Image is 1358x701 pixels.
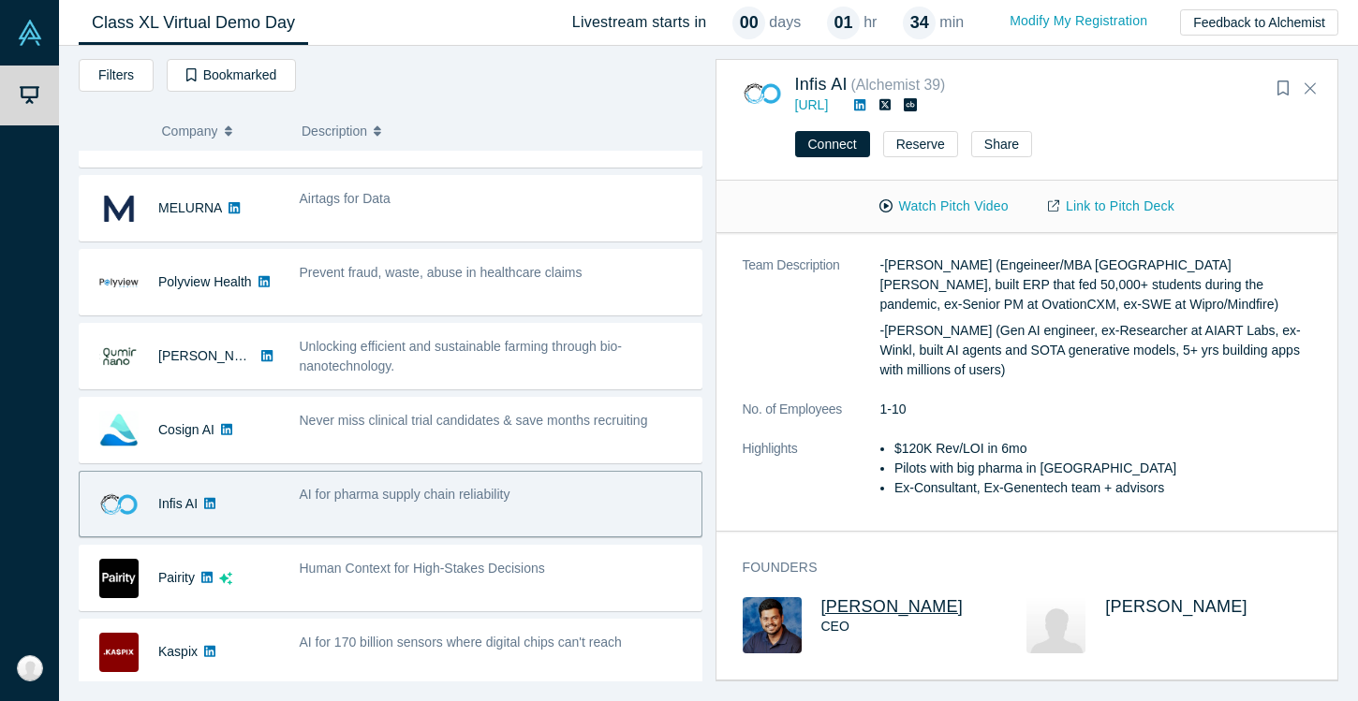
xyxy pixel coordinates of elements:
[939,11,964,34] p: min
[79,59,154,92] button: Filters
[880,400,1312,419] dd: 1-10
[162,111,283,151] button: Company
[821,619,849,634] span: CEO
[99,263,139,302] img: Polyview Health's Logo
[1296,74,1324,104] button: Close
[158,496,198,511] a: Infis AI
[894,478,1311,498] li: Ex-Consultant, Ex-Genentech team + advisors
[860,190,1028,223] button: Watch Pitch Video
[990,5,1167,37] a: Modify My Registration
[167,59,296,92] button: Bookmarked
[1270,76,1296,102] button: Bookmark
[158,422,214,437] a: Cosign AI
[17,20,43,46] img: Alchemist Vault Logo
[894,459,1311,478] li: Pilots with big pharma in [GEOGRAPHIC_DATA]
[1028,190,1194,223] a: Link to Pitch Deck
[302,111,689,151] button: Description
[821,597,964,616] a: [PERSON_NAME]
[162,111,218,151] span: Company
[158,274,252,289] a: Polyview Health
[302,111,367,151] span: Description
[99,337,139,376] img: Qumir Nano's Logo
[971,131,1032,157] button: Share
[99,485,139,524] img: Infis AI's Logo
[769,11,801,34] p: days
[880,321,1312,380] p: -[PERSON_NAME] (Gen AI engineer, ex-Researcher at AIART Labs, ex-Winkl, built AI agents and SOTA ...
[883,131,958,157] button: Reserve
[300,487,510,502] span: AI for pharma supply chain reliability
[572,13,707,31] h4: Livestream starts in
[158,348,266,363] a: [PERSON_NAME]
[219,572,232,585] svg: dsa ai sparkles
[864,11,877,34] p: hr
[17,655,43,681] img: Niha Gottiparthy's Account
[158,570,195,585] a: Pairity
[795,75,848,94] a: Infis AI
[743,256,880,400] dt: Team Description
[795,131,870,157] button: Connect
[158,644,198,659] a: Kaspix
[300,635,622,650] span: AI for 170 billion sensors where digital chips can't reach
[903,7,936,39] div: 34
[743,558,1286,577] h3: Founders
[1105,597,1247,616] span: [PERSON_NAME]
[158,200,222,215] a: MELURNA
[743,439,880,518] dt: Highlights
[827,7,860,39] div: 01
[99,189,139,228] img: MELURNA's Logo
[894,439,1311,459] li: $120K Rev/LOI in 6mo
[1180,9,1338,36] button: Feedback to Alchemist
[99,559,139,598] img: Pairity's Logo
[880,256,1312,314] p: -[PERSON_NAME] (Engeineer/MBA [GEOGRAPHIC_DATA][PERSON_NAME], built ERP that fed 50,000+ students...
[300,413,648,428] span: Never miss clinical trial candidates & save months recruiting
[300,339,623,373] span: Unlocking efficient and sustainable farming through bio-nanotechnology.
[851,77,946,93] small: ( Alchemist 39 )
[795,97,829,112] a: [URL]
[743,400,880,439] dt: No. of Employees
[99,633,139,672] img: Kaspix's Logo
[79,1,308,45] a: Class XL Virtual Demo Day
[300,191,391,206] span: Airtags for Data
[732,7,765,39] div: 00
[300,561,545,576] span: Human Context for High-Stakes Decisions
[300,265,583,280] span: Prevent fraud, waste, abuse in healthcare claims
[1026,597,1085,653] img: Sudipta Swarnaker's Profile Image
[743,74,782,113] img: Infis AI's Logo
[743,597,802,653] img: Prayas Tiwari's Profile Image
[99,411,139,450] img: Cosign AI's Logo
